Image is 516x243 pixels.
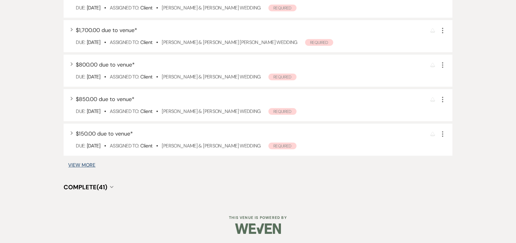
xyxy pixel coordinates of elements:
a: [PERSON_NAME] & [PERSON_NAME] Wedding [162,143,260,149]
span: Assigned To: [110,143,139,149]
span: [DATE] [87,108,100,114]
b: • [156,5,158,11]
span: Assigned To: [110,39,139,45]
b: • [104,108,106,114]
span: Required [305,39,333,46]
a: [PERSON_NAME] & [PERSON_NAME] Wedding [162,74,260,80]
span: [DATE] [87,5,100,11]
span: Client [140,74,152,80]
span: Required [268,5,297,11]
span: Client [140,5,152,11]
span: Client [140,108,152,114]
span: $150.00 due to venue * [76,130,133,137]
span: $850.00 due to venue * [76,96,135,103]
span: Due: [76,143,85,149]
span: Client [140,39,152,45]
span: Due: [76,5,85,11]
span: Due: [76,108,85,114]
span: Complete (41) [64,183,107,191]
button: Complete(41) [64,184,113,190]
span: Required [268,143,297,149]
b: • [156,143,158,149]
span: Client [140,143,152,149]
b: • [156,108,158,114]
span: Due: [76,74,85,80]
span: Required [268,74,297,80]
span: Assigned To: [110,5,139,11]
b: • [104,143,106,149]
button: $150.00 due to venue* [76,131,133,136]
span: Assigned To: [110,74,139,80]
b: • [156,74,158,80]
span: Due: [76,39,85,45]
span: Assigned To: [110,108,139,114]
span: [DATE] [87,74,100,80]
b: • [104,39,106,45]
button: $800.00 due to venue* [76,62,135,67]
b: • [156,39,158,45]
b: • [104,74,106,80]
b: • [104,5,106,11]
span: [DATE] [87,143,100,149]
span: Required [268,108,297,115]
span: $1,700.00 due to venue * [76,27,137,34]
a: [PERSON_NAME] & [PERSON_NAME] Wedding [162,5,260,11]
span: $800.00 due to venue * [76,61,135,68]
button: View More [68,163,95,168]
span: [DATE] [87,39,100,45]
a: [PERSON_NAME] & [PERSON_NAME] Wedding [162,108,260,114]
button: $850.00 due to venue* [76,96,135,102]
img: Weven Logo [235,218,281,239]
a: [PERSON_NAME] & [PERSON_NAME] [PERSON_NAME] Wedding [162,39,297,45]
button: $1,700.00 due to venue* [76,27,137,33]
